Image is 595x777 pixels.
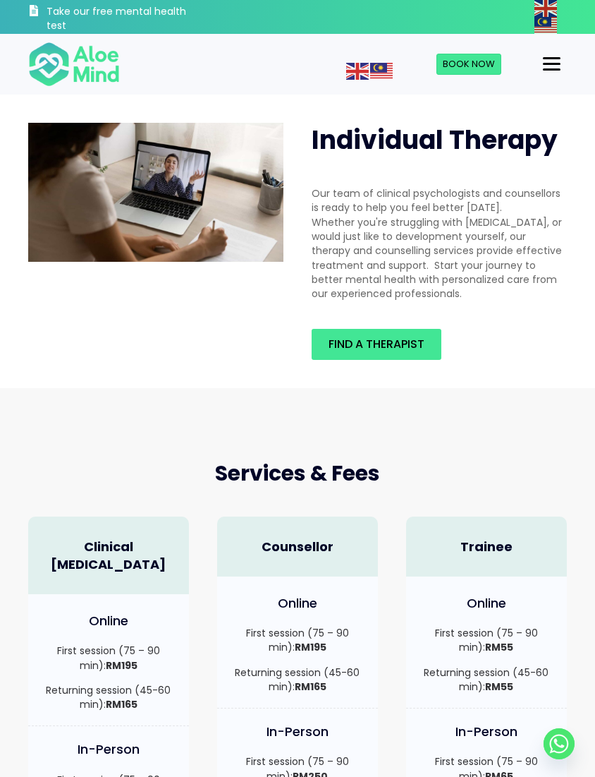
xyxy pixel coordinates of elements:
[28,123,283,263] img: Therapy online individual
[534,17,557,34] img: ms
[420,723,553,740] h4: In-Person
[42,740,175,758] h4: In-Person
[420,538,553,555] h4: Trainee
[215,458,380,488] span: Services & Fees
[436,54,501,75] a: Book Now
[346,64,370,78] a: English
[370,63,393,80] img: ms
[544,728,575,759] a: Whatsapp
[231,626,364,655] p: First session (75 – 90 min):
[231,538,364,555] h4: Counsellor
[443,57,495,71] span: Book Now
[106,697,137,711] strong: RM165
[42,612,175,630] h4: Online
[485,680,513,694] strong: RM55
[420,594,553,612] h4: Online
[28,41,120,88] img: Aloe mind Logo
[370,64,394,78] a: Malay
[312,329,441,359] a: Find a therapist
[485,640,513,654] strong: RM55
[346,63,369,80] img: en
[537,52,566,76] button: Menu
[295,640,326,654] strong: RM195
[420,665,553,694] p: Returning session (45-60 min):
[28,4,190,34] a: Take our free mental health test
[47,5,190,32] h3: Take our free mental health test
[42,683,175,712] p: Returning session (45-60 min):
[231,594,364,612] h4: Online
[42,538,175,573] h4: Clinical [MEDICAL_DATA]
[420,626,553,655] p: First session (75 – 90 min):
[312,215,567,301] div: Whether you're struggling with [MEDICAL_DATA], or would just like to development yourself, our th...
[312,186,567,215] div: Our team of clinical psychologists and counsellors is ready to help you feel better [DATE].
[534,1,558,15] a: English
[231,665,364,694] p: Returning session (45-60 min):
[42,644,175,673] p: First session (75 – 90 min):
[329,336,424,352] span: Find a therapist
[106,658,137,673] strong: RM195
[534,18,558,32] a: Malay
[312,122,558,158] span: Individual Therapy
[231,723,364,740] h4: In-Person
[295,680,326,694] strong: RM165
